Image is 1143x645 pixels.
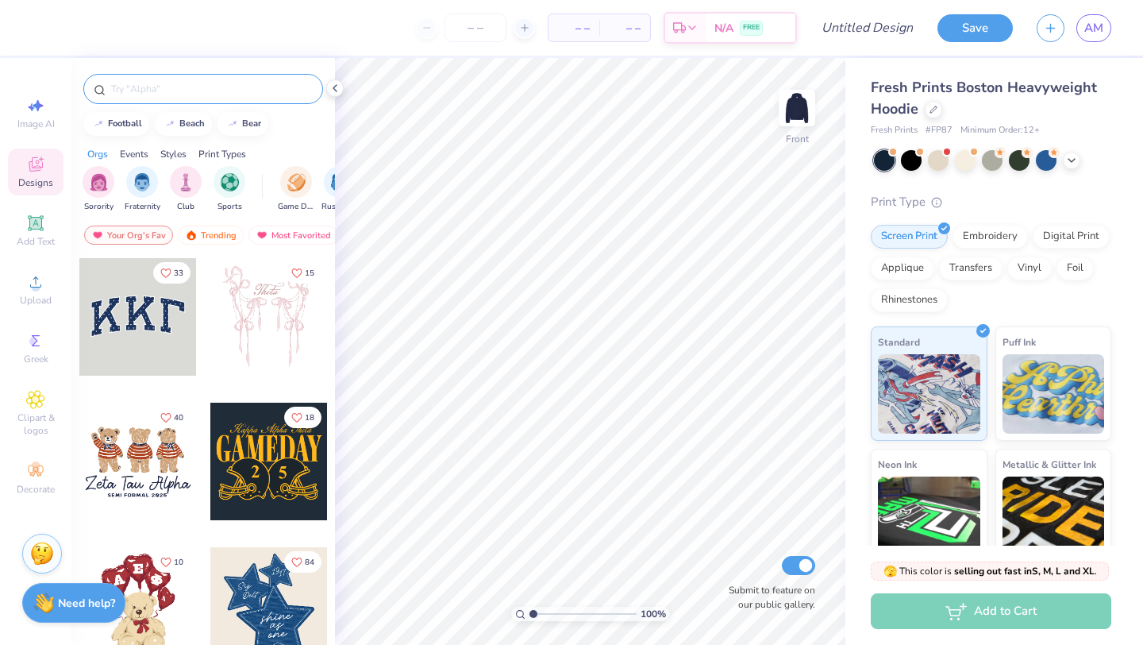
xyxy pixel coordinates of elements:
input: Untitled Design [809,12,926,44]
div: filter for Fraternity [125,166,160,213]
img: Metallic & Glitter Ink [1003,477,1105,556]
span: Neon Ink [878,456,917,473]
span: N/A [714,20,733,37]
div: bear [242,119,261,128]
div: Applique [871,257,934,280]
div: Front [786,132,809,146]
span: Minimum Order: 12 + [960,124,1040,137]
a: AM [1076,14,1111,42]
span: Greek [24,353,48,365]
span: Metallic & Glitter Ink [1003,456,1096,473]
button: filter button [170,166,202,213]
span: FREE [743,22,760,33]
label: Submit to feature on our public gallery. [720,583,815,612]
div: filter for Game Day [278,166,314,213]
button: filter button [83,166,114,213]
div: Orgs [87,147,108,161]
div: filter for Sorority [83,166,114,213]
div: Foil [1056,257,1094,280]
button: Like [284,551,321,573]
span: 100 % [641,607,666,621]
div: Print Type [871,193,1111,211]
span: Game Day [278,201,314,213]
img: Neon Ink [878,477,980,556]
img: most_fav.gif [256,230,268,241]
img: Puff Ink [1003,354,1105,434]
div: filter for Sports [214,166,245,213]
img: trend_line.gif [226,119,239,129]
span: Designs [18,176,53,189]
div: Vinyl [1007,257,1052,280]
span: Fresh Prints [871,124,918,137]
button: beach [155,112,212,136]
input: Try "Alpha" [110,81,313,97]
span: 84 [305,558,314,566]
span: Add Text [17,235,55,248]
img: trend_line.gif [92,119,105,129]
button: Like [153,262,190,284]
span: – – [558,20,590,37]
input: – – [444,14,506,42]
span: Standard [878,334,920,350]
strong: Need help? [58,596,115,611]
button: Like [153,551,190,573]
img: most_fav.gif [91,230,104,241]
div: Embroidery [952,225,1028,249]
span: Fraternity [125,201,160,213]
img: Game Day Image [287,173,306,191]
img: Club Image [177,173,194,191]
div: Your Org's Fav [84,226,173,245]
button: Save [937,14,1013,42]
div: Transfers [939,257,1003,280]
span: Sports [217,201,242,213]
span: Clipart & logos [8,411,63,437]
div: Digital Print [1033,225,1110,249]
img: trend_line.gif [164,119,176,129]
span: 15 [305,269,314,277]
strong: selling out fast in S, M, L and XL [954,565,1095,577]
div: football [108,119,142,128]
span: 33 [174,269,183,277]
img: Front [781,92,813,124]
span: Puff Ink [1003,334,1036,350]
span: This color is . [883,564,1097,578]
span: – – [609,20,641,37]
span: Rush & Bid [321,201,358,213]
img: Sports Image [221,173,239,191]
span: 10 [174,558,183,566]
button: football [83,112,149,136]
button: Like [153,407,190,428]
img: Sorority Image [90,173,108,191]
img: Standard [878,354,980,434]
span: # FP87 [926,124,952,137]
span: 🫣 [883,564,897,579]
span: Image AI [17,118,55,130]
button: filter button [214,166,245,213]
span: Club [177,201,194,213]
span: Sorority [84,201,114,213]
img: trending.gif [185,230,198,241]
div: Screen Print [871,225,948,249]
button: Like [284,262,321,284]
span: Fresh Prints Boston Heavyweight Hoodie [871,78,1097,118]
button: Like [284,407,321,428]
span: Upload [20,294,52,307]
img: Rush & Bid Image [331,173,349,191]
span: 18 [305,414,314,422]
div: Most Favorited [248,226,338,245]
div: Events [120,147,148,161]
img: Fraternity Image [133,173,151,191]
span: Decorate [17,483,55,496]
button: bear [217,112,268,136]
button: filter button [125,166,160,213]
span: 40 [174,414,183,422]
div: Trending [178,226,244,245]
div: Styles [160,147,187,161]
button: filter button [321,166,358,213]
div: filter for Rush & Bid [321,166,358,213]
div: beach [179,119,205,128]
button: filter button [278,166,314,213]
div: Print Types [198,147,246,161]
div: filter for Club [170,166,202,213]
span: AM [1084,19,1103,37]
